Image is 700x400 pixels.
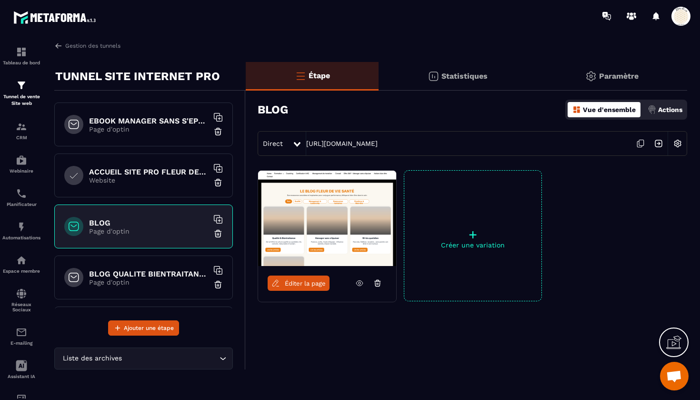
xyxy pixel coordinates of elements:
[2,340,40,346] p: E-mailing
[89,116,208,125] h6: EBOOK MANAGER SANS S'EPUISER OFFERT
[124,323,174,333] span: Ajouter une étape
[213,127,223,136] img: trash
[16,80,27,91] img: formation
[124,353,217,364] input: Search for option
[258,103,288,116] h3: BLOG
[13,9,99,26] img: logo
[16,327,27,338] img: email
[2,235,40,240] p: Automatisations
[2,374,40,379] p: Assistant IA
[2,353,40,386] a: Assistant IA
[583,106,636,113] p: Vue d'ensemble
[16,288,27,299] img: social-network
[2,268,40,274] p: Espace membre
[213,280,223,289] img: trash
[268,276,330,291] a: Éditer la page
[599,72,639,81] p: Paramètre
[54,41,63,50] img: arrow
[213,229,223,238] img: trash
[572,105,581,114] img: dashboard-orange.40269519.svg
[2,114,40,147] a: formationformationCRM
[54,41,120,50] a: Gestion des tunnels
[213,178,223,187] img: trash
[16,188,27,199] img: scheduler
[2,93,40,107] p: Tunnel de vente Site web
[89,125,208,133] p: Page d'optin
[89,176,208,184] p: Website
[660,362,689,390] div: Ouvrir le chat
[2,147,40,181] a: automationsautomationsWebinaire
[89,269,208,278] h6: BLOG QUALITE BIENTRAITANCE
[55,67,220,86] p: TUNNEL SITE INTERNET PRO
[16,255,27,266] img: automations
[309,71,330,80] p: Étape
[650,134,668,153] img: arrow-next.bcc2205e.svg
[2,281,40,319] a: social-networksocial-networkRéseaux Sociaux
[16,46,27,58] img: formation
[669,134,687,153] img: setting-w.858f3a88.svg
[89,227,208,235] p: Page d'optin
[16,154,27,166] img: automations
[2,39,40,72] a: formationformationTableau de bord
[2,302,40,312] p: Réseaux Sociaux
[263,140,283,147] span: Direct
[89,278,208,286] p: Page d'optin
[2,181,40,214] a: schedulerschedulerPlanificateur
[285,280,326,287] span: Éditer la page
[2,319,40,353] a: emailemailE-mailing
[54,348,233,369] div: Search for option
[404,228,541,241] p: +
[89,167,208,176] h6: ACCUEIL SITE PRO FLEUR DE VIE
[2,214,40,247] a: automationsautomationsAutomatisations
[2,168,40,174] p: Webinaire
[16,221,27,233] img: automations
[2,60,40,65] p: Tableau de bord
[2,247,40,281] a: automationsautomationsEspace membre
[2,135,40,140] p: CRM
[585,71,597,82] img: setting-gr.5f69749f.svg
[441,72,488,81] p: Statistiques
[648,105,656,114] img: actions.d6e523a2.png
[306,140,378,147] a: [URL][DOMAIN_NAME]
[2,202,40,207] p: Planificateur
[428,71,439,82] img: stats.20deebd0.svg
[89,218,208,227] h6: BLOG
[295,70,306,82] img: bars-o.4a397970.svg
[404,241,541,249] p: Créer une variation
[658,106,682,113] p: Actions
[60,353,124,364] span: Liste des archives
[258,171,396,266] img: image
[16,121,27,133] img: formation
[108,320,179,336] button: Ajouter une étape
[2,72,40,114] a: formationformationTunnel de vente Site web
